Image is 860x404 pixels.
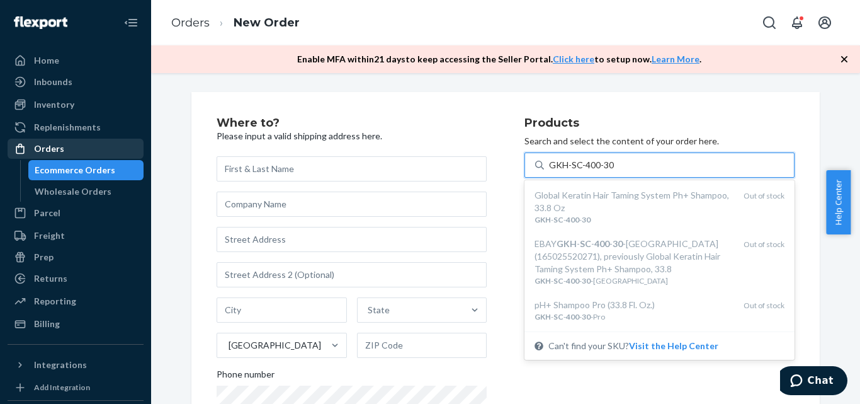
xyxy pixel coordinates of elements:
div: pH+ Shampoo Pro (33.8 Fl. Oz.) [535,299,733,311]
div: State [368,304,390,316]
a: Reporting [8,291,144,311]
a: Replenishments [8,117,144,137]
em: SC [553,215,563,224]
button: Close Navigation [118,10,144,35]
a: Orders [171,16,210,30]
a: Billing [8,314,144,334]
a: Click here [553,54,594,64]
em: 30 [613,238,623,249]
button: Global Keratin Hair Taming System Ph+ Shampoo, 33.8 OzGKH-SC-400-30Out of stockEBAYGKH-SC-400-30-... [629,340,718,352]
button: Integrations [8,355,144,375]
em: GKH [535,312,551,321]
div: [GEOGRAPHIC_DATA] [229,339,321,352]
h2: Where to? [217,117,487,130]
div: Global Keratin Hair Taming System Ph+ Shampoo, 33.8 Oz [535,189,733,214]
input: Street Address [217,227,487,252]
div: Inventory [34,98,74,111]
div: Wholesale Orders [35,185,111,198]
input: ZIP Code [357,333,487,358]
div: Home [34,54,59,67]
input: Company Name [217,192,487,217]
a: Add Integration [8,380,144,395]
span: Out of stock [744,240,784,249]
div: Orders [34,142,64,155]
a: Ecommerce Orders [28,160,144,180]
div: Add Integration [34,382,90,393]
div: Replenishments [34,121,101,134]
a: Parcel [8,203,144,223]
em: 400 [566,312,579,321]
button: Open Search Box [757,10,782,35]
div: Freight [34,229,65,242]
input: First & Last Name [217,156,487,182]
div: Ecommerce Orders [35,164,115,176]
em: SC [553,312,563,321]
em: 30 [582,312,591,321]
div: Inbounds [34,76,72,88]
p: Enable MFA within 21 days to keep accessing the Seller Portal. to setup now. . [297,53,701,66]
a: Returns [8,268,144,289]
div: EBAY - - - -[GEOGRAPHIC_DATA] (165025520271), previously Global Keratin Hair Taming System Ph+ Sh... [535,238,733,275]
em: 400 [566,276,579,286]
div: - - - -[GEOGRAPHIC_DATA] [535,275,733,286]
div: Billing [34,318,60,330]
a: Prep [8,247,144,267]
img: Flexport logo [14,16,67,29]
div: Integrations [34,359,87,371]
div: Returns [34,272,67,285]
em: SC [580,238,591,249]
em: 400 [594,238,609,249]
a: Freight [8,226,144,246]
a: New Order [234,16,300,30]
input: [GEOGRAPHIC_DATA] [227,339,229,352]
span: Out of stock [744,191,784,200]
a: Home [8,50,144,71]
div: Parcel [34,207,60,219]
div: Prep [34,251,54,263]
p: Search and select the content of your order here. [524,135,795,147]
div: Reporting [34,295,76,308]
em: GKH [535,276,551,286]
button: Open notifications [784,10,810,35]
input: City [217,297,347,323]
a: Orders [8,139,144,159]
input: Global Keratin Hair Taming System Ph+ Shampoo, 33.8 OzGKH-SC-400-30Out of stockEBAYGKH-SC-400-30-... [549,159,614,171]
div: - - - -Pro [535,311,733,322]
a: Learn More [652,54,699,64]
p: Please input a valid shipping address here. [217,130,487,142]
a: Inventory [8,95,144,115]
ol: breadcrumbs [161,4,310,42]
h2: Products [524,117,795,130]
div: - - - [535,214,733,225]
span: Out of stock [744,301,784,310]
span: Can't find your SKU? [548,340,718,352]
em: GKH [557,238,577,249]
iframe: Opens a widget where you can chat to one of our agents [780,366,847,398]
a: Wholesale Orders [28,182,144,202]
a: Inbounds [8,72,144,92]
button: Help Center [826,170,851,234]
span: Phone number [217,368,274,386]
em: 30 [582,215,591,224]
em: SC [553,276,563,286]
em: GKH [535,215,551,224]
em: 400 [566,215,579,224]
em: 30 [582,276,591,286]
button: Open account menu [812,10,837,35]
input: Street Address 2 (Optional) [217,262,487,287]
